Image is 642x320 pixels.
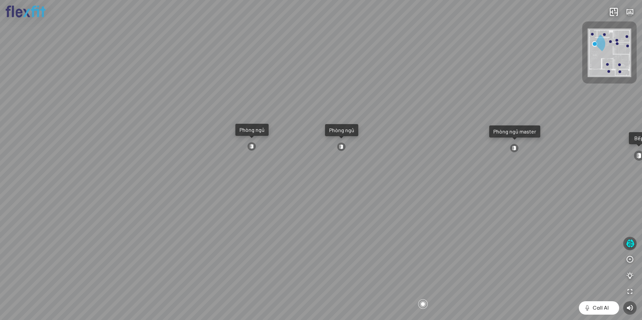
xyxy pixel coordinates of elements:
[579,301,619,315] button: Call AI
[588,29,631,77] img: Flexfit_Apt1_M__JKL4XAWR2ATG.png
[329,127,354,134] div: Phòng ngủ
[493,128,536,135] div: Phòng ngủ master
[239,126,265,133] div: Phòng ngủ
[5,5,46,18] img: logo
[593,304,609,312] span: Call AI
